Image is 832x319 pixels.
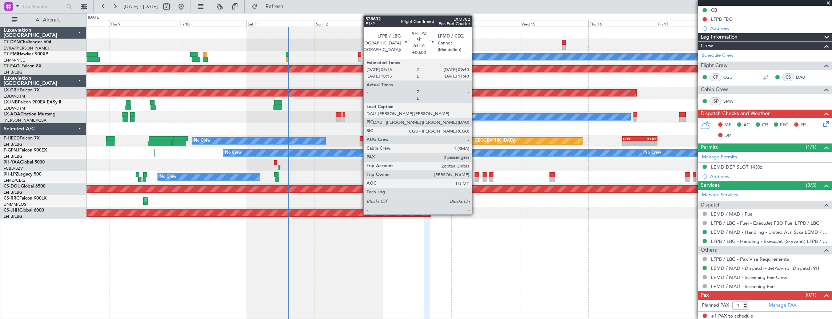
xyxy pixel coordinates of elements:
a: EVRA/[PERSON_NAME] [4,46,49,51]
span: Refresh [259,4,290,9]
div: No Crew [160,172,176,182]
a: LFPB/LBG [4,70,23,75]
span: (1/1) [806,143,816,151]
a: DAU [796,74,812,80]
input: Trip Number [22,1,64,12]
span: T7-EMI [4,52,18,56]
span: 9H-YAA [4,160,20,165]
div: - [623,141,640,146]
span: Pax [701,291,709,300]
a: LFPB / LBG - Fuel - ExecuJet FBO Fuel LFPB / LBG [711,220,820,226]
span: Leg Information [701,33,737,42]
a: 9H-YAAGlobal 5000 [4,160,45,165]
div: No Crew [644,147,661,158]
a: SMA [723,98,740,105]
div: Planned Maint Lagos ([PERSON_NAME]) [145,196,221,206]
div: No Crew [194,135,211,146]
div: - [640,141,656,146]
span: Crew [701,42,713,50]
a: CGU [723,74,740,80]
span: CS-DOU [4,184,21,189]
span: MF [724,122,731,129]
a: LFPB / LBG - Handling - ExecuJet (Skyvalet) LFPB / LBG [711,238,828,244]
span: [DATE] - [DATE] [124,3,158,10]
a: LEMD / MAD - Screening Fee Crew [711,274,787,280]
a: CS-DOUGlobal 6500 [4,184,45,189]
div: Mon 13 [383,20,451,27]
div: Planned Maint [GEOGRAPHIC_DATA] ([GEOGRAPHIC_DATA]) [402,135,516,146]
div: CP [709,73,721,81]
span: F-GPNJ [4,148,19,153]
span: All Aircraft [19,17,77,23]
button: Refresh [248,1,292,12]
div: Tue 14 [451,20,520,27]
a: LX-GBHFalcon 7X [4,88,40,92]
a: Manage PAX [769,302,796,309]
a: Manage Services [702,192,738,199]
div: ISP [709,97,721,105]
span: Dispatch Checks and Weather [701,110,770,118]
span: 9H-LPZ [4,172,18,177]
span: (3/3) [806,181,816,189]
a: Manage Permits [702,154,737,161]
div: No Crew [419,51,436,62]
a: LFPB/LBG [4,190,23,195]
div: Add new [710,173,828,180]
div: CS [782,73,794,81]
a: T7-EMIHawker 900XP [4,52,48,56]
a: CS-RRCFalcon 900LX [4,196,47,201]
a: T7-DYNChallenger 604 [4,40,51,44]
span: LX-INB [4,100,18,105]
div: Add new [710,25,828,31]
a: LX-INBFalcon 900EX EASy II [4,100,61,105]
div: LFPB FBO [711,16,733,22]
a: 9H-LPZLegacy 500 [4,172,41,177]
a: T7-EAGLFalcon 8X [4,64,41,68]
span: Others [701,246,717,255]
a: LEMD / MAD - Fuel [711,211,753,217]
a: LEMD / MAD - Handling - United Avn Svcs LEMD / MAD [711,229,828,235]
div: Sun 12 [315,20,383,27]
a: LFMD/CEQ [4,178,25,183]
a: LFMN/NCE [4,58,25,63]
div: Thu 9 [109,20,177,27]
a: EDLW/DTM [4,106,25,111]
span: (0/1) [806,291,816,299]
span: Services [701,181,720,190]
a: EDLW/DTM [4,94,25,99]
span: T7-DYN [4,40,20,44]
a: CS-JHHGlobal 6000 [4,208,44,213]
span: F-HECD [4,136,20,141]
a: LEMD / MAD - Dispatch - JetAdvisor Dispatch 9H [711,265,819,271]
a: LFPB/LBG [4,214,23,219]
a: F-HECDFalcon 7X [4,136,40,141]
div: [DATE] [88,15,100,21]
div: No Crew [453,147,470,158]
div: Thu 16 [588,20,657,27]
div: Fri 10 [178,20,246,27]
label: Planned PAX [702,302,729,309]
a: FCBB/BZV [4,166,23,171]
span: CS-RRC [4,196,19,201]
span: Flight Crew [701,62,728,70]
span: CS-JHH [4,208,19,213]
span: T7-EAGL [4,64,21,68]
span: LX-GBH [4,88,20,92]
span: Permits [701,143,718,152]
div: LEMD DEP SLOT 1430z [711,164,762,170]
div: LFPB [623,137,640,141]
button: All Aircraft [8,14,79,26]
a: LFPB / LBG - Pax Visa Requirements [711,256,789,262]
div: CB [711,7,717,13]
a: LX-AOACitation Mustang [4,112,56,117]
a: LEMD / MAD - Screening Fee [711,283,775,290]
span: AC [743,122,750,129]
span: Cabin Crew [701,86,728,94]
span: FFC [780,122,788,129]
div: Wed 15 [520,20,588,27]
a: [PERSON_NAME]/QSA [4,118,47,123]
a: F-GPNJFalcon 900EX [4,148,47,153]
div: No Crew Hamburg (Fuhlsbuttel Intl) [411,111,476,122]
a: DNMM/LOS [4,202,26,207]
a: LFPB/LBG [4,142,23,147]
